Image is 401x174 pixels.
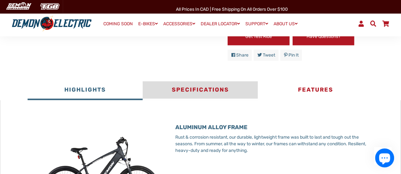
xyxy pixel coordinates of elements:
a: Get Test Ride [228,28,289,45]
a: DEALER LOCATOR [198,19,242,28]
a: SUPPORT [243,19,270,28]
button: Features [258,81,373,100]
span: Pin it [288,52,298,58]
a: Have Questions? [293,28,354,45]
a: COMING SOON [101,20,135,28]
span: Share [236,52,248,58]
img: Demon Electric [3,1,34,12]
a: E-BIKES [136,19,160,28]
a: ABOUT US [271,19,300,28]
button: Specifications [143,81,258,100]
span: All Prices in CAD | Free shipping on all orders over $100 [176,7,288,12]
img: Demon Electric logo [10,15,94,32]
inbox-online-store-chat: Shopify online store chat [373,148,396,169]
h3: ALUMINUM ALLOY FRAME [175,124,373,131]
span: Tweet [262,52,275,58]
a: ACCESSORIES [161,19,197,28]
button: Highlights [28,81,143,100]
p: Rust & corrosion resistant, our durable, lightweight frame was built to last and tough out the se... [175,134,373,154]
img: TGB Canada [37,1,63,12]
